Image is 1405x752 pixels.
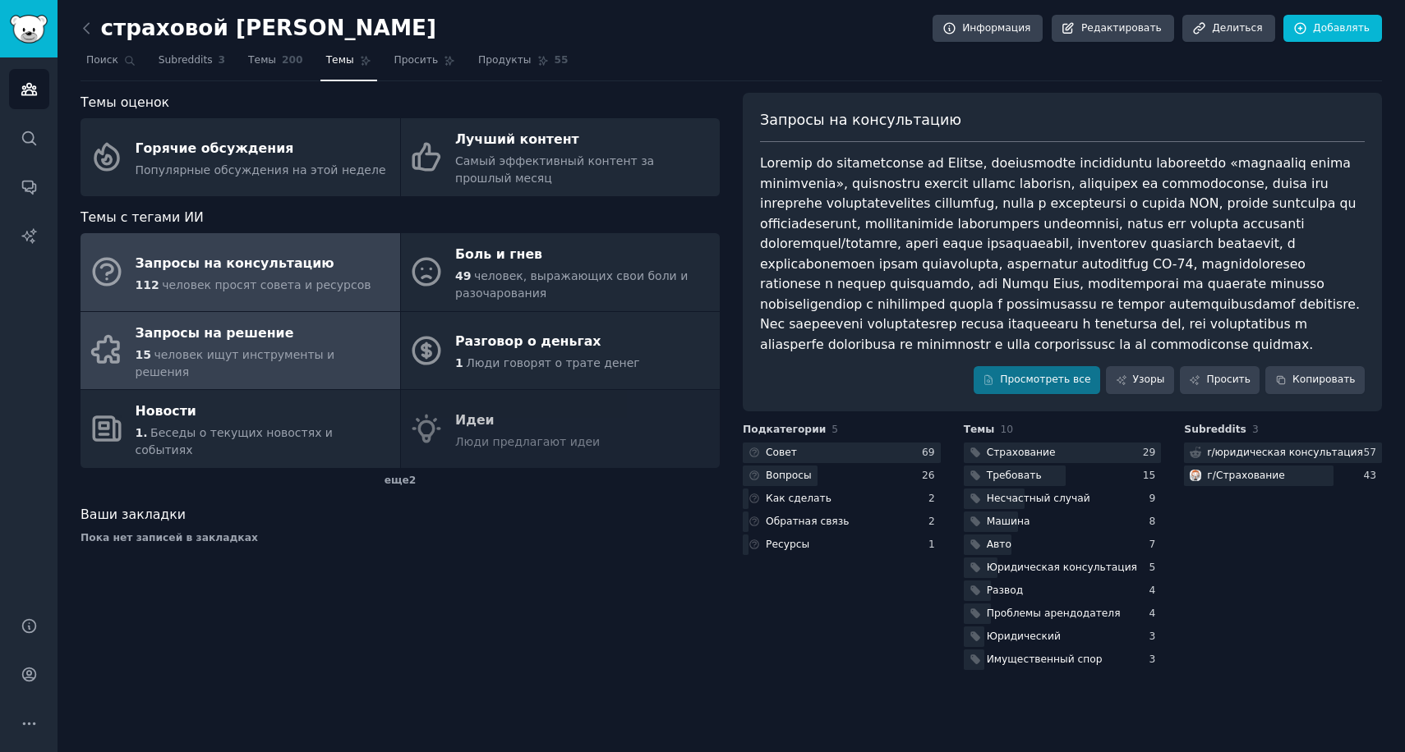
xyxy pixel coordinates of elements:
[766,470,812,481] font: Вопросы
[922,447,935,458] font: 69
[922,470,935,481] font: 26
[933,15,1043,43] a: Информация
[1212,22,1262,34] font: Делиться
[964,488,1162,509] a: Несчастный случай9
[136,163,386,177] font: Популярные обсуждения на этой неделе
[1363,447,1376,458] font: 57
[1000,374,1090,385] font: Просмотреть все
[136,403,196,419] font: Новости
[455,131,579,147] font: Лучший контент
[766,493,831,504] font: Как сделать
[1052,15,1174,43] a: Редактировать
[1207,447,1214,458] font: r/
[1143,447,1156,458] font: 29
[81,390,400,468] a: Новости1.Беседы о текущих новостях и событиях
[962,22,1030,34] font: Информация
[409,475,417,486] font: 2
[1215,447,1363,458] font: юридическая консультация
[766,539,809,550] font: Ресурсы
[455,269,688,300] font: человек, выражающих свои боли и разочарования
[401,312,721,390] a: Разговор о деньгах1Люди говорят о трате денег
[964,603,1162,624] a: Проблемы арендодателя4
[766,447,797,458] font: Совет
[1313,22,1370,34] font: Добавлять
[81,209,204,225] font: Темы с тегами ИИ
[964,649,1162,670] a: Имущественный спор3
[101,16,436,40] font: страховой [PERSON_NAME]
[987,470,1042,481] font: Требовать
[1252,424,1259,435] font: 3
[162,278,371,291] font: человек просят совета и ресурсов
[455,356,463,369] font: 1
[136,348,151,361] font: 15
[743,534,941,555] a: Ресурсы1
[1292,374,1356,385] font: Копировать
[1149,493,1156,504] font: 9
[987,516,1030,527] font: Машина
[1265,366,1365,394] button: Копировать
[1283,15,1382,43] a: Добавлять
[1184,424,1246,435] font: Subreddits
[81,532,258,543] font: Пока нет записей в закладках
[987,539,1011,550] font: Авто
[555,54,569,66] font: 55
[1106,366,1174,394] a: Узоры
[964,580,1162,601] a: Развод4
[1149,539,1156,550] font: 7
[326,54,354,66] font: Темы
[1081,22,1162,34] font: Редактировать
[81,94,169,110] font: Темы оценок
[1206,374,1251,385] font: Просить
[242,48,309,81] a: Темы200
[928,539,935,550] font: 1
[136,255,334,271] font: Запросы на консультацию
[1180,366,1260,394] a: Просить
[478,54,531,66] font: Продукты
[1190,470,1201,481] img: Страхование
[136,140,294,156] font: Горячие обсуждения
[385,475,409,486] font: еще
[81,312,400,390] a: Запросы на решение15человек ищут инструменты и решения
[81,507,186,522] font: Ваши закладки
[389,48,462,81] a: Просить
[136,278,159,291] font: 112
[964,534,1162,555] a: Авто7
[987,493,1090,504] font: Несчастный случай
[1149,653,1156,665] font: 3
[1184,465,1382,486] a: Страхованиег/Страхование43
[743,511,941,532] a: Обратная связь2
[743,424,826,435] font: Подкатегории
[153,48,231,81] a: Subreddits3
[987,608,1121,619] font: Проблемы арендодателя
[1149,585,1156,596] font: 4
[964,511,1162,532] a: Машина8
[401,118,721,196] a: Лучший контентСамый эффективный контент за прошлый месяц
[394,54,439,66] font: Просить
[831,424,838,435] font: 5
[455,269,471,282] font: 49
[987,562,1137,573] font: Юридическая консультация
[1143,470,1156,481] font: 15
[1149,516,1156,527] font: 8
[136,426,333,456] font: Беседы о текущих новостях и событиях
[987,585,1024,596] font: Развод
[81,233,400,311] a: Запросы на консультацию112человек просят совета и ресурсов
[1149,630,1156,642] font: 3
[743,465,941,486] a: Вопросы26
[81,118,400,196] a: Горячие обсужденияПопулярные обсуждения на этой неделе
[1207,470,1216,481] font: г/
[928,493,935,504] font: 2
[987,447,1056,458] font: Страхование
[743,442,941,463] a: Совет69
[964,557,1162,578] a: Юридическая консультация5
[1000,424,1013,435] font: 10
[928,516,935,527] font: 2
[455,154,654,185] font: Самый эффективный контент за прошлый месяц
[1363,470,1376,481] font: 43
[86,54,118,66] font: Поиск
[766,516,849,527] font: Обратная связь
[1184,442,1382,463] a: r/юридическая консультация57
[760,155,1364,352] font: Loremip do sitametconse ad Elitse, doeiusmodte incididuntu laboreetdo «magnaaliq enima minimvenia...
[1149,562,1156,573] font: 5
[136,426,148,439] font: 1.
